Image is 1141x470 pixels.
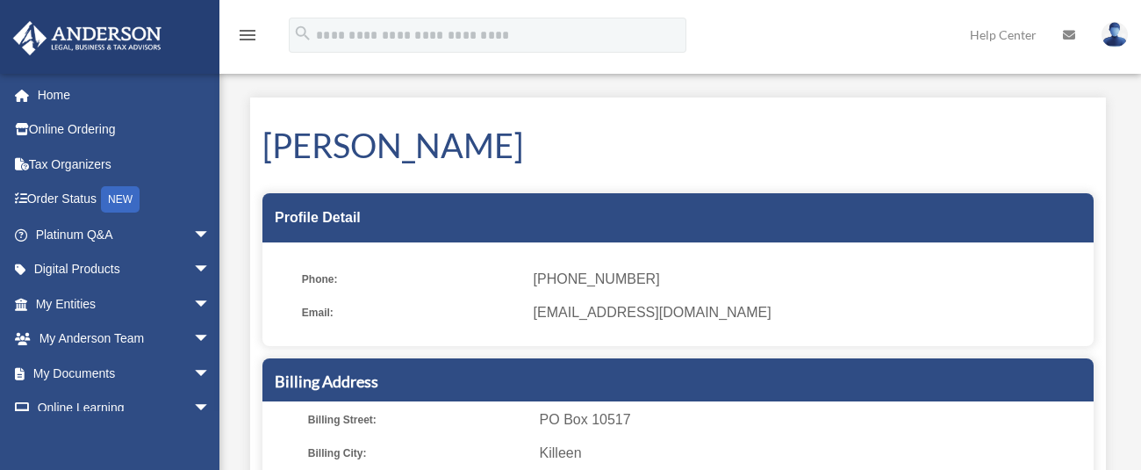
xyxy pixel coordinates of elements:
a: Home [12,77,237,112]
a: Online Ordering [12,112,237,148]
h1: [PERSON_NAME] [262,122,1094,169]
div: NEW [101,186,140,213]
span: Killeen [540,441,1087,466]
span: arrow_drop_down [193,356,228,392]
span: PO Box 10517 [540,408,1087,432]
span: [EMAIL_ADDRESS][DOMAIN_NAME] [534,300,1081,325]
a: Online Learningarrow_drop_down [12,391,237,426]
a: Platinum Q&Aarrow_drop_down [12,217,237,252]
span: Phone: [302,267,521,292]
span: arrow_drop_down [193,391,228,427]
a: Tax Organizers [12,147,237,182]
img: Anderson Advisors Platinum Portal [8,21,167,55]
span: Email: [302,300,521,325]
span: arrow_drop_down [193,286,228,322]
div: Profile Detail [262,193,1094,242]
i: menu [237,25,258,46]
img: User Pic [1102,22,1128,47]
a: menu [237,31,258,46]
span: Billing Street: [308,408,527,432]
span: Billing City: [308,441,527,466]
span: arrow_drop_down [193,322,228,358]
a: My Anderson Teamarrow_drop_down [12,322,237,357]
a: My Documentsarrow_drop_down [12,356,237,391]
a: My Entitiesarrow_drop_down [12,286,237,322]
span: arrow_drop_down [193,217,228,253]
a: Digital Productsarrow_drop_down [12,252,237,287]
i: search [293,24,312,43]
span: [PHONE_NUMBER] [534,267,1081,292]
h5: Billing Address [275,371,1081,393]
a: Order StatusNEW [12,182,237,218]
span: arrow_drop_down [193,252,228,288]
